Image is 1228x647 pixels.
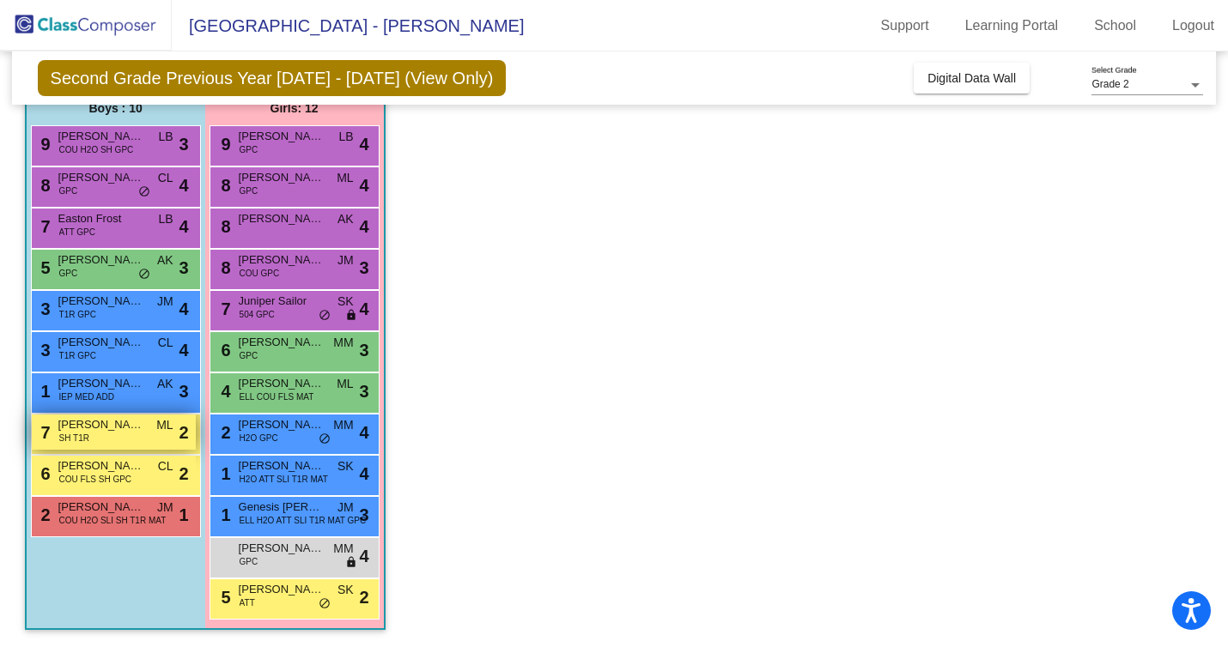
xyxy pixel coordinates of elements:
[239,169,325,186] span: [PERSON_NAME]
[179,378,188,404] span: 3
[217,382,231,401] span: 4
[337,375,353,393] span: ML
[217,423,231,442] span: 2
[37,423,51,442] span: 7
[37,382,51,401] span: 1
[58,128,144,145] span: [PERSON_NAME]
[345,556,357,570] span: lock
[59,308,96,321] span: T1R GPC
[58,169,144,186] span: [PERSON_NAME]
[37,464,51,483] span: 6
[239,375,325,392] span: [PERSON_NAME]
[37,258,51,277] span: 5
[59,432,89,444] span: SH T1R
[217,341,231,360] span: 6
[239,581,325,598] span: [PERSON_NAME]
[58,293,144,310] span: [PERSON_NAME]
[37,135,51,154] span: 9
[240,555,258,568] span: GPC
[179,296,188,322] span: 4
[27,91,205,125] div: Boys : 10
[337,293,354,311] span: SK
[138,185,150,199] span: do_not_disturb_alt
[38,60,507,96] span: Second Grade Previous Year [DATE] - [DATE] (View Only)
[37,217,51,236] span: 7
[240,143,258,156] span: GPC
[240,596,255,609] span: ATT
[927,71,1016,85] span: Digital Data Wall
[240,267,280,280] span: COU GPC
[240,390,314,403] span: ELL COU FLS MAT
[337,499,354,517] span: JM
[1080,12,1150,39] a: School
[359,378,368,404] span: 3
[217,588,231,607] span: 5
[337,251,354,269] span: JM
[172,12,524,39] span: [GEOGRAPHIC_DATA] - [PERSON_NAME]
[359,255,368,281] span: 3
[951,12,1073,39] a: Learning Portal
[217,135,231,154] span: 9
[179,214,188,239] span: 4
[37,341,51,360] span: 3
[59,473,131,486] span: COU FLS SH GPC
[179,255,188,281] span: 3
[157,375,173,393] span: AK
[59,267,78,280] span: GPC
[179,131,188,157] span: 3
[239,499,325,516] span: Genesis [PERSON_NAME]
[217,299,231,318] span: 7
[37,505,51,524] span: 2
[59,514,167,527] span: COU H2O SLI SH T1R MAT
[914,63,1030,94] button: Digital Data Wall
[58,499,144,516] span: [PERSON_NAME]
[179,502,188,528] span: 1
[205,91,384,125] div: Girls: 12
[59,390,114,403] span: IEP MED ADD
[239,293,325,310] span: Juniper Sailor
[179,172,188,198] span: 4
[333,334,353,352] span: MM
[58,457,144,475] span: [PERSON_NAME]
[217,176,231,195] span: 8
[319,597,331,611] span: do_not_disturb_alt
[359,461,368,487] span: 4
[319,309,331,323] span: do_not_disturb_alt
[239,416,325,433] span: [PERSON_NAME]
[217,258,231,277] span: 8
[217,464,231,483] span: 1
[59,184,78,197] span: GPC
[359,420,368,445] span: 4
[337,169,353,187] span: ML
[867,12,943,39] a: Support
[319,432,331,446] span: do_not_disturb_alt
[359,502,368,528] span: 3
[359,131,368,157] span: 4
[240,184,258,197] span: GPC
[337,457,354,475] span: SK
[239,210,325,227] span: [PERSON_NAME]
[58,416,144,433] span: [PERSON_NAME]
[138,268,150,281] span: do_not_disturb_alt
[1158,12,1228,39] a: Logout
[359,296,368,322] span: 4
[240,432,278,444] span: H2O GPC
[59,349,96,362] span: T1R GPC
[217,217,231,236] span: 8
[179,420,188,445] span: 2
[156,416,173,434] span: ML
[217,505,231,524] span: 1
[239,540,325,557] span: [PERSON_NAME]
[338,128,353,146] span: LB
[59,226,95,239] span: ATT GPC
[157,293,173,311] span: JM
[179,461,188,487] span: 2
[59,143,134,156] span: COU H2O SH GPC
[239,251,325,269] span: [PERSON_NAME]
[337,210,354,228] span: AK
[359,172,368,198] span: 4
[239,128,325,145] span: [PERSON_NAME]
[337,581,354,599] span: SK
[58,334,144,351] span: [PERSON_NAME]
[58,375,144,392] span: [PERSON_NAME]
